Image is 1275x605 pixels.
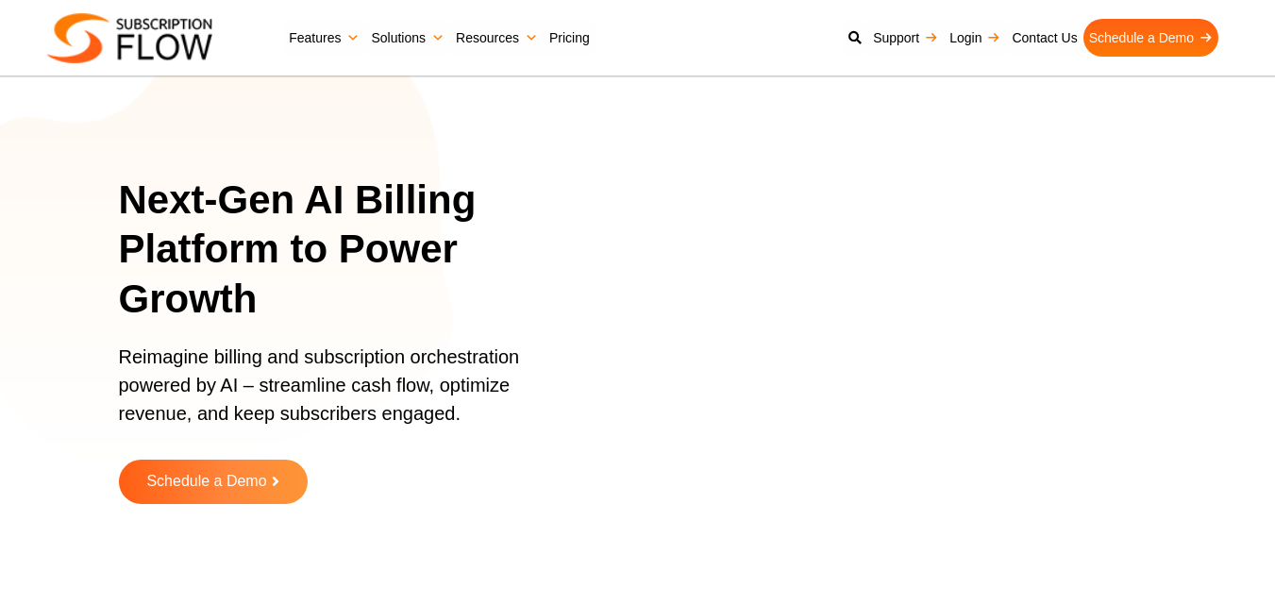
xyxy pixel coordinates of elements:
[365,19,450,57] a: Solutions
[47,13,212,63] img: Subscriptionflow
[119,343,565,446] p: Reimagine billing and subscription orchestration powered by AI – streamline cash flow, optimize r...
[867,19,944,57] a: Support
[146,474,266,490] span: Schedule a Demo
[283,19,365,57] a: Features
[119,460,308,504] a: Schedule a Demo
[544,19,596,57] a: Pricing
[1006,19,1082,57] a: Contact Us
[450,19,544,57] a: Resources
[944,19,1006,57] a: Login
[1083,19,1218,57] a: Schedule a Demo
[119,176,589,325] h1: Next-Gen AI Billing Platform to Power Growth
